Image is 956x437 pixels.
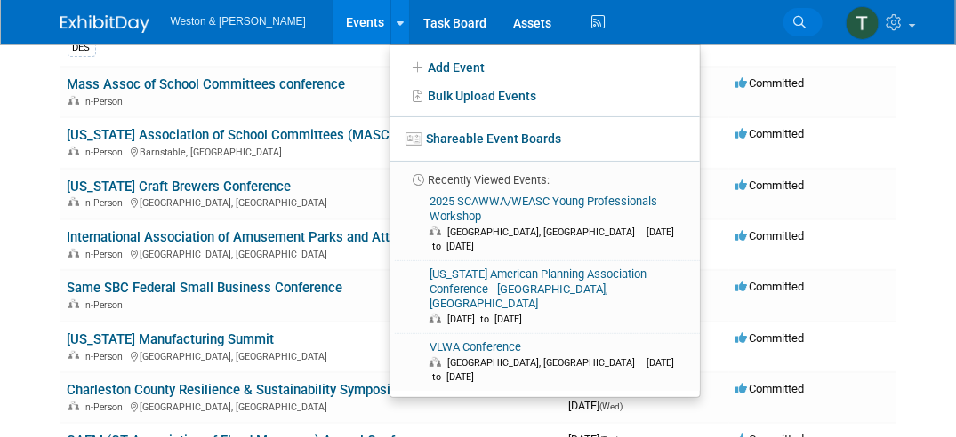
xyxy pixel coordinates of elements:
[569,399,623,412] span: [DATE]
[68,179,292,195] a: [US_STATE] Craft Brewers Conference
[396,188,693,260] a: 2025 SCAWWA/WEASC Young Professionals Workshop [GEOGRAPHIC_DATA], [GEOGRAPHIC_DATA] [DATE] to [DATE]
[68,348,555,362] div: [GEOGRAPHIC_DATA], [GEOGRAPHIC_DATA]
[84,96,129,107] span: In-Person
[600,401,623,411] span: (Wed)
[736,179,805,192] span: Committed
[68,246,555,260] div: [GEOGRAPHIC_DATA], [GEOGRAPHIC_DATA]
[84,401,129,413] span: In-Person
[390,82,700,110] a: Bulk Upload Events
[68,399,555,413] div: [GEOGRAPHIC_DATA], [GEOGRAPHIC_DATA]
[84,351,129,362] span: In-Person
[68,144,555,158] div: Barnstable, [GEOGRAPHIC_DATA]
[68,127,466,143] a: [US_STATE] Association of School Committees (MASC) Conference
[68,197,79,206] img: In-Person Event
[390,161,700,188] li: Recently Viewed Events:
[447,314,531,325] span: [DATE] to [DATE]
[396,261,693,334] a: [US_STATE] American Planning Association Conference - [GEOGRAPHIC_DATA], [GEOGRAPHIC_DATA] [DATE]...
[846,6,880,40] img: Tiffanie Knobloch
[736,76,805,90] span: Committed
[736,229,805,242] span: Committed
[68,401,79,410] img: In-Person Event
[68,76,346,92] a: Mass Assoc of School Committees conference
[68,147,79,155] img: In-Person Event
[84,299,129,311] span: In-Person
[406,132,422,146] img: seventboard-3.png
[68,280,343,296] a: Same SBC Federal Small Business Conference
[84,249,129,260] span: In-Person
[390,123,700,155] a: Shareable Event Boards
[68,249,79,258] img: In-Person Event
[736,382,805,395] span: Committed
[447,226,644,238] span: [GEOGRAPHIC_DATA], [GEOGRAPHIC_DATA]
[390,52,700,82] a: Add Event
[68,96,79,105] img: In-Person Event
[84,197,129,209] span: In-Person
[68,229,521,245] a: International Association of Amusement Parks and Attractions (IAAPA) Expo
[736,331,805,345] span: Committed
[736,127,805,140] span: Committed
[68,195,555,209] div: [GEOGRAPHIC_DATA], [GEOGRAPHIC_DATA]
[171,15,306,28] span: Weston & [PERSON_NAME]
[68,351,79,360] img: In-Person Event
[68,331,275,347] a: [US_STATE] Manufacturing Summit
[68,299,79,308] img: In-Person Event
[68,40,96,56] div: DES
[736,280,805,293] span: Committed
[84,147,129,158] span: In-Person
[68,382,410,398] a: Charleston County Resilience & Sustainability Symposium
[60,15,149,33] img: ExhibitDay
[396,334,693,391] a: VLWA Conference [GEOGRAPHIC_DATA], [GEOGRAPHIC_DATA] [DATE] to [DATE]
[430,226,674,252] span: [DATE] to [DATE]
[447,357,644,369] span: [GEOGRAPHIC_DATA], [GEOGRAPHIC_DATA]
